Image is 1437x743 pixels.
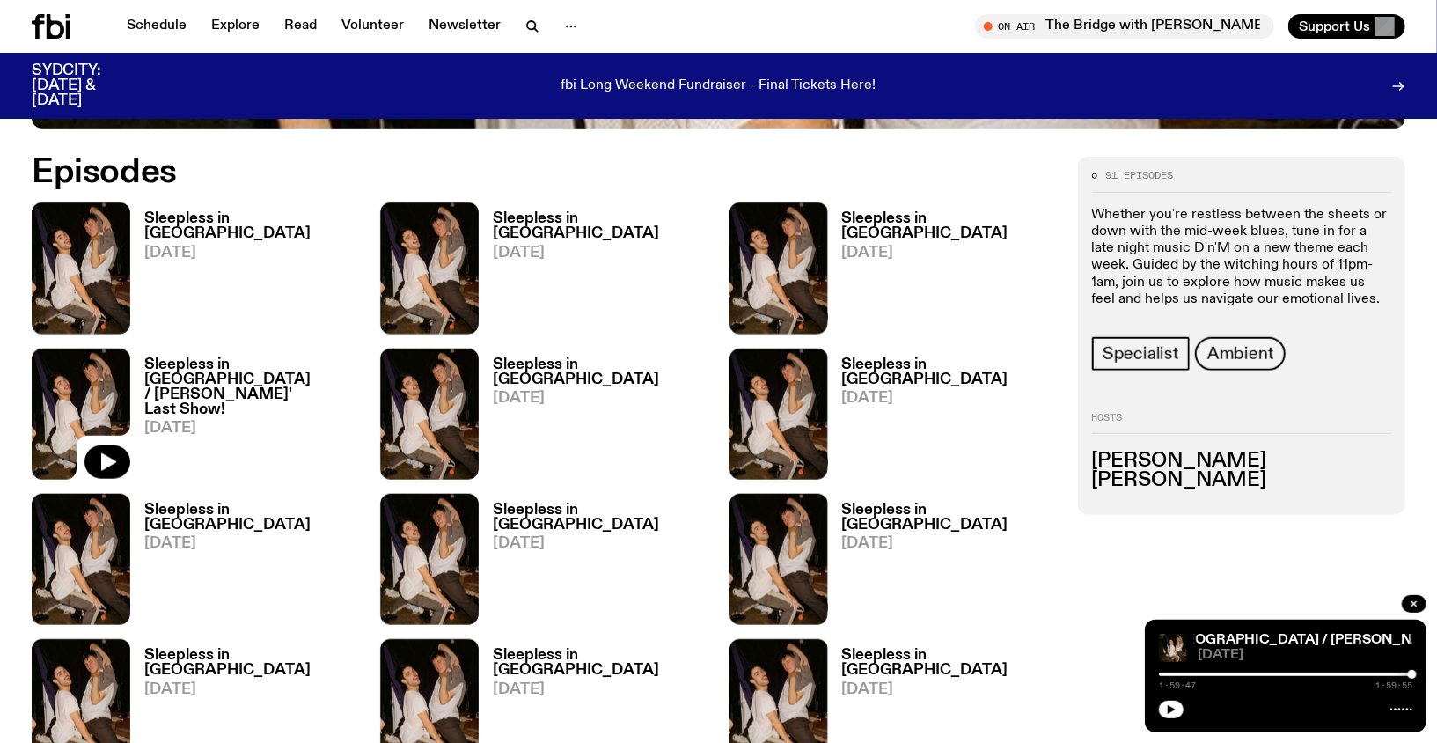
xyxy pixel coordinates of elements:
[130,211,359,334] a: Sleepless in [GEOGRAPHIC_DATA][DATE]
[479,211,708,334] a: Sleepless in [GEOGRAPHIC_DATA][DATE]
[116,14,197,39] a: Schedule
[380,349,479,480] img: Marcus Whale is on the left, bent to his knees and arching back with a gleeful look his face He i...
[1106,171,1174,180] span: 91 episodes
[274,14,327,39] a: Read
[32,494,130,625] img: Marcus Whale is on the left, bent to his knees and arching back with a gleeful look his face He i...
[201,14,270,39] a: Explore
[975,14,1274,39] button: On AirThe Bridge with [PERSON_NAME]
[1375,681,1412,690] span: 1:59:55
[144,503,359,533] h3: Sleepless in [GEOGRAPHIC_DATA]
[380,494,479,625] img: Marcus Whale is on the left, bent to his knees and arching back with a gleeful look his face He i...
[32,157,941,188] h2: Episodes
[842,648,1057,678] h3: Sleepless in [GEOGRAPHIC_DATA]
[1092,471,1391,490] h3: [PERSON_NAME]
[493,648,708,678] h3: Sleepless in [GEOGRAPHIC_DATA]
[1092,452,1391,471] h3: [PERSON_NAME]
[144,357,359,417] h3: Sleepless in [GEOGRAPHIC_DATA] / [PERSON_NAME]' Last Show!
[479,357,708,480] a: Sleepless in [GEOGRAPHIC_DATA][DATE]
[1207,344,1274,364] span: Ambient
[1092,413,1391,434] h2: Hosts
[130,357,359,480] a: Sleepless in [GEOGRAPHIC_DATA] / [PERSON_NAME]' Last Show![DATE]
[32,202,130,334] img: Marcus Whale is on the left, bent to his knees and arching back with a gleeful look his face He i...
[828,357,1057,480] a: Sleepless in [GEOGRAPHIC_DATA][DATE]
[493,357,708,387] h3: Sleepless in [GEOGRAPHIC_DATA]
[144,648,359,678] h3: Sleepless in [GEOGRAPHIC_DATA]
[1299,18,1370,34] span: Support Us
[380,202,479,334] img: Marcus Whale is on the left, bent to his knees and arching back with a gleeful look his face He i...
[493,391,708,406] span: [DATE]
[144,211,359,241] h3: Sleepless in [GEOGRAPHIC_DATA]
[1103,344,1179,364] span: Specialist
[561,78,876,94] p: fbi Long Weekend Fundraiser - Final Tickets Here!
[1195,337,1287,371] a: Ambient
[1092,337,1190,371] a: Specialist
[1092,207,1391,308] p: Whether you're restless between the sheets or down with the mid-week blues, tune in for a late ni...
[144,682,359,697] span: [DATE]
[729,494,828,625] img: Marcus Whale is on the left, bent to his knees and arching back with a gleeful look his face He i...
[32,63,144,108] h3: SYDCITY: [DATE] & [DATE]
[144,421,359,436] span: [DATE]
[130,503,359,625] a: Sleepless in [GEOGRAPHIC_DATA][DATE]
[493,211,708,241] h3: Sleepless in [GEOGRAPHIC_DATA]
[331,14,414,39] a: Volunteer
[418,14,511,39] a: Newsletter
[842,246,1057,261] span: [DATE]
[828,503,1057,625] a: Sleepless in [GEOGRAPHIC_DATA][DATE]
[493,246,708,261] span: [DATE]
[1198,649,1412,662] span: [DATE]
[842,211,1057,241] h3: Sleepless in [GEOGRAPHIC_DATA]
[1288,14,1405,39] button: Support Us
[842,682,1057,697] span: [DATE]
[144,246,359,261] span: [DATE]
[729,202,828,334] img: Marcus Whale is on the left, bent to his knees and arching back with a gleeful look his face He i...
[1159,681,1196,690] span: 1:59:47
[493,536,708,551] span: [DATE]
[842,357,1057,387] h3: Sleepless in [GEOGRAPHIC_DATA]
[828,211,1057,334] a: Sleepless in [GEOGRAPHIC_DATA][DATE]
[493,682,708,697] span: [DATE]
[144,536,359,551] span: [DATE]
[729,349,828,480] img: Marcus Whale is on the left, bent to his knees and arching back with a gleeful look his face He i...
[842,536,1057,551] span: [DATE]
[842,503,1057,533] h3: Sleepless in [GEOGRAPHIC_DATA]
[493,503,708,533] h3: Sleepless in [GEOGRAPHIC_DATA]
[1159,634,1187,662] img: Marcus Whale is on the left, bent to his knees and arching back with a gleeful look his face He i...
[842,391,1057,406] span: [DATE]
[479,503,708,625] a: Sleepless in [GEOGRAPHIC_DATA][DATE]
